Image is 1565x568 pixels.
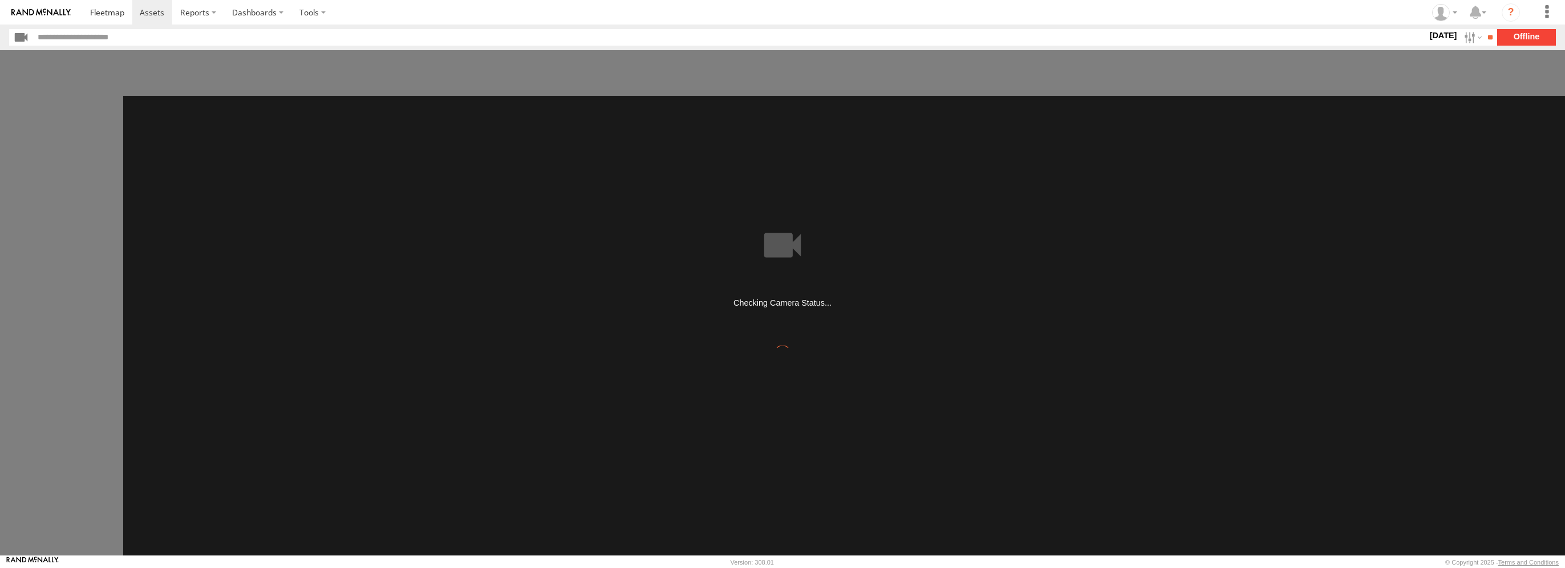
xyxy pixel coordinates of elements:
label: Search Filter Options [1459,29,1484,46]
img: rand-logo.svg [11,9,71,17]
div: Cesare Niccolini [1428,4,1461,21]
a: Visit our Website [6,557,59,568]
i: ? [1502,3,1520,22]
div: Version: 308.01 [731,559,774,566]
label: [DATE] [1427,29,1459,42]
a: Terms and Conditions [1498,559,1559,566]
div: © Copyright 2025 - [1445,559,1559,566]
